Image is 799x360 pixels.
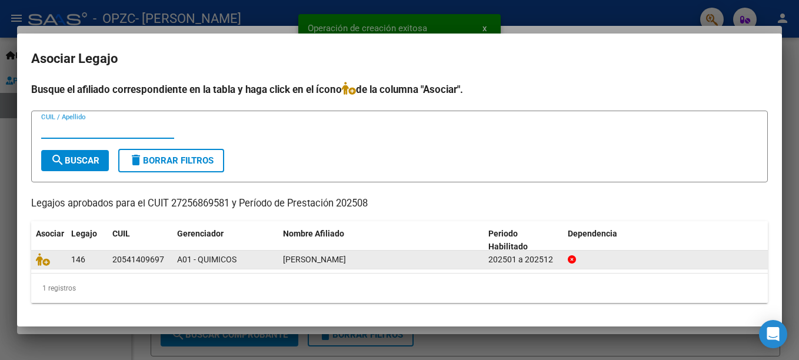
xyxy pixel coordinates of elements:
[71,255,85,264] span: 146
[172,221,278,260] datatable-header-cell: Gerenciador
[112,229,130,238] span: CUIL
[31,274,768,303] div: 1 registros
[66,221,108,260] datatable-header-cell: Legajo
[129,155,214,166] span: Borrar Filtros
[41,150,109,171] button: Buscar
[36,229,64,238] span: Asociar
[31,48,768,70] h2: Asociar Legajo
[568,229,617,238] span: Dependencia
[177,255,237,264] span: A01 - QUIMICOS
[283,229,344,238] span: Nombre Afiliado
[484,221,563,260] datatable-header-cell: Periodo Habilitado
[177,229,224,238] span: Gerenciador
[108,221,172,260] datatable-header-cell: CUIL
[488,253,558,266] div: 202501 a 202512
[118,149,224,172] button: Borrar Filtros
[283,255,346,264] span: MARTINEZ DYLAN GABRIEL
[759,320,787,348] div: Open Intercom Messenger
[31,221,66,260] datatable-header-cell: Asociar
[31,82,768,97] h4: Busque el afiliado correspondiente en la tabla y haga click en el ícono de la columna "Asociar".
[563,221,768,260] datatable-header-cell: Dependencia
[278,221,484,260] datatable-header-cell: Nombre Afiliado
[51,155,99,166] span: Buscar
[112,253,164,266] div: 20541409697
[71,229,97,238] span: Legajo
[488,229,528,252] span: Periodo Habilitado
[129,153,143,167] mat-icon: delete
[31,196,768,211] p: Legajos aprobados para el CUIT 27256869581 y Período de Prestación 202508
[51,153,65,167] mat-icon: search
